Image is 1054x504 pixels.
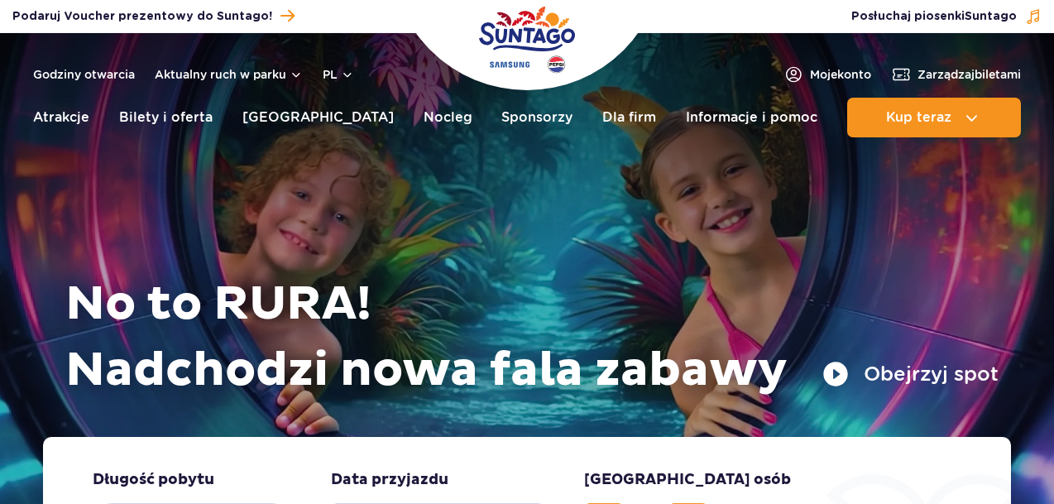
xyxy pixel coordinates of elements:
[501,98,573,137] a: Sponsorzy
[847,98,1021,137] button: Kup teraz
[65,271,999,404] h1: No to RURA! Nadchodzi nowa fala zabawy
[119,98,213,137] a: Bilety i oferta
[242,98,394,137] a: [GEOGRAPHIC_DATA]
[891,65,1021,84] a: Zarządzajbiletami
[584,470,791,490] span: [GEOGRAPHIC_DATA] osób
[155,68,303,81] button: Aktualny ruch w parku
[783,65,871,84] a: Mojekonto
[822,361,999,387] button: Obejrzyj spot
[686,98,817,137] a: Informacje i pomoc
[810,66,871,83] span: Moje konto
[33,98,89,137] a: Atrakcje
[886,110,951,125] span: Kup teraz
[851,8,1042,25] button: Posłuchaj piosenkiSuntago
[602,98,656,137] a: Dla firm
[331,470,448,490] span: Data przyjazdu
[851,8,1017,25] span: Posłuchaj piosenki
[33,66,135,83] a: Godziny otwarcia
[12,8,272,25] span: Podaruj Voucher prezentowy do Suntago!
[12,5,295,27] a: Podaruj Voucher prezentowy do Suntago!
[323,66,354,83] button: pl
[965,11,1017,22] span: Suntago
[93,470,214,490] span: Długość pobytu
[917,66,1021,83] span: Zarządzaj biletami
[424,98,472,137] a: Nocleg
